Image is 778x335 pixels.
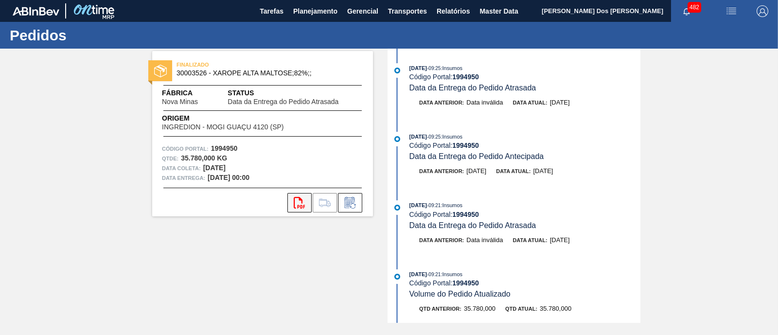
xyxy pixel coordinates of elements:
[409,202,427,208] span: [DATE]
[162,88,228,98] span: Fábrica
[550,236,570,244] span: [DATE]
[725,5,737,17] img: userActions
[162,123,283,131] span: INGREDION - MOGI GUAÇU 4120 (SP)
[409,279,640,287] div: Código Portal:
[338,193,362,212] div: Informar alteração no pedido
[427,66,441,71] span: - 09:25
[409,84,536,92] span: Data da Entrega do Pedido Atrasada
[162,154,178,163] span: Qtde :
[466,99,503,106] span: Data inválida
[177,70,353,77] span: 30003526 - XAROPE ALTA MALTOSE;82%;;
[394,205,400,211] img: atual
[427,134,441,140] span: - 09:25
[228,98,338,106] span: Data da Entrega do Pedido Atrasada
[162,98,198,106] span: Nova Minas
[550,99,570,106] span: [DATE]
[757,5,768,17] img: Logout
[540,305,571,312] span: 35.780,000
[505,306,537,312] span: Qtd atual:
[452,211,479,218] strong: 1994950
[496,168,530,174] span: Data atual:
[409,65,427,71] span: [DATE]
[409,290,511,298] span: Volume do Pedido Atualizado
[464,305,495,312] span: 35.780,000
[409,134,427,140] span: [DATE]
[441,134,462,140] span: : Insumos
[452,141,479,149] strong: 1994950
[479,5,518,17] span: Master Data
[419,100,464,106] span: Data anterior:
[419,306,461,312] span: Qtd anterior:
[162,113,311,123] span: Origem
[437,5,470,17] span: Relatórios
[441,271,462,277] span: : Insumos
[688,2,701,13] span: 482
[394,136,400,142] img: atual
[533,167,553,175] span: [DATE]
[287,193,312,212] div: Abrir arquivo PDF
[419,168,464,174] span: Data anterior:
[313,193,337,212] div: Ir para Composição de Carga
[162,163,201,173] span: Data coleta:
[441,65,462,71] span: : Insumos
[427,203,441,208] span: - 09:21
[228,88,363,98] span: Status
[394,274,400,280] img: atual
[513,100,547,106] span: Data atual:
[409,221,536,229] span: Data da Entrega do Pedido Atrasada
[388,5,427,17] span: Transportes
[409,211,640,218] div: Código Portal:
[409,141,640,149] div: Código Portal:
[513,237,547,243] span: Data atual:
[671,4,702,18] button: Notificações
[452,279,479,287] strong: 1994950
[466,167,486,175] span: [DATE]
[208,174,249,181] strong: [DATE] 00:00
[293,5,337,17] span: Planejamento
[154,65,167,77] img: status
[13,7,59,16] img: TNhmsLtSVTkK8tSr43FrP2fwEKptu5GPRR3wAAAABJRU5ErkJggg==
[177,60,313,70] span: FINALIZADO
[409,271,427,277] span: [DATE]
[162,144,209,154] span: Código Portal:
[211,144,238,152] strong: 1994950
[452,73,479,81] strong: 1994950
[419,237,464,243] span: Data anterior:
[203,164,226,172] strong: [DATE]
[466,236,503,244] span: Data inválida
[260,5,283,17] span: Tarefas
[441,202,462,208] span: : Insumos
[394,68,400,73] img: atual
[162,173,205,183] span: Data entrega:
[10,30,182,41] h1: Pedidos
[409,73,640,81] div: Código Portal:
[347,5,378,17] span: Gerencial
[181,154,227,162] strong: 35.780,000 KG
[409,152,544,160] span: Data da Entrega do Pedido Antecipada
[427,272,441,277] span: - 09:21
